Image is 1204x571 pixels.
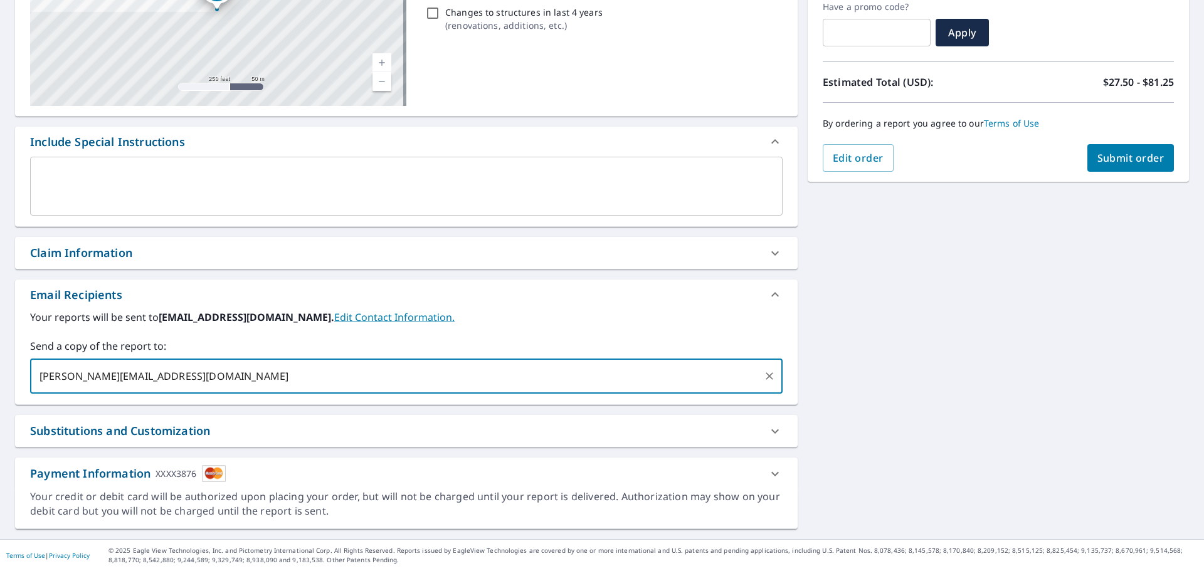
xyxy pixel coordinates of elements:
[823,75,998,90] p: Estimated Total (USD):
[372,72,391,91] a: Current Level 17, Zoom Out
[156,465,196,482] div: XXXX3876
[1097,151,1164,165] span: Submit order
[15,127,798,157] div: Include Special Instructions
[15,415,798,447] div: Substitutions and Customization
[30,422,210,439] div: Substitutions and Customization
[15,458,798,490] div: Payment InformationXXXX3876cardImage
[823,1,931,13] label: Have a promo code?
[833,151,884,165] span: Edit order
[6,551,45,560] a: Terms of Use
[936,19,989,46] button: Apply
[30,338,783,354] label: Send a copy of the report to:
[761,367,778,385] button: Clear
[445,19,603,32] p: ( renovations, additions, etc. )
[30,286,122,303] div: Email Recipients
[1087,144,1175,172] button: Submit order
[30,310,783,325] label: Your reports will be sent to
[30,490,783,518] div: Your credit or debit card will be authorized upon placing your order, but will not be charged unt...
[984,117,1040,129] a: Terms of Use
[15,280,798,310] div: Email Recipients
[30,134,185,150] div: Include Special Instructions
[108,546,1198,565] p: © 2025 Eagle View Technologies, Inc. and Pictometry International Corp. All Rights Reserved. Repo...
[1103,75,1174,90] p: $27.50 - $81.25
[372,53,391,72] a: Current Level 17, Zoom In
[334,310,455,324] a: EditContactInfo
[6,552,90,559] p: |
[159,310,334,324] b: [EMAIL_ADDRESS][DOMAIN_NAME].
[49,551,90,560] a: Privacy Policy
[946,26,979,39] span: Apply
[30,244,132,261] div: Claim Information
[823,144,894,172] button: Edit order
[823,118,1174,129] p: By ordering a report you agree to our
[30,465,226,482] div: Payment Information
[445,6,603,19] p: Changes to structures in last 4 years
[15,237,798,269] div: Claim Information
[202,465,226,482] img: cardImage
